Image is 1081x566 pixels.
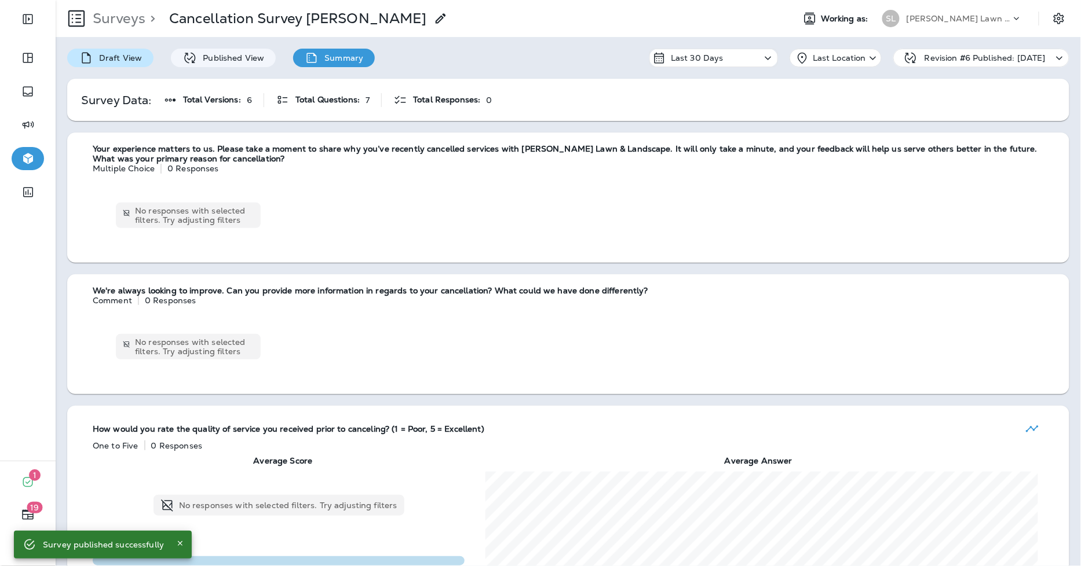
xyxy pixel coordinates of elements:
[1021,417,1044,440] button: Line Chart
[135,337,254,356] p: No responses with selected filters. Try adjusting filters
[197,53,264,63] p: Published View
[413,95,480,105] span: Total Responses:
[93,296,132,305] p: Comment
[93,441,138,450] p: One to Five
[253,456,312,466] span: Average Score
[671,53,724,63] p: Last 30 Days
[93,53,142,63] p: Draft View
[145,296,196,305] p: 0 Responses
[12,8,44,31] button: Expand Sidebar
[247,95,252,105] p: 6
[821,14,871,24] span: Working as:
[882,10,900,27] div: SL
[93,164,155,173] p: Multiple Choice
[169,10,427,27] div: Cancellation Survey Schendel
[813,53,866,63] p: Last Location
[43,534,164,555] div: Survey published successfully
[295,95,360,105] span: Total Questions:
[183,95,241,105] span: Total Versions:
[151,441,203,450] p: 0 Responses
[167,164,219,173] p: 0 Responses
[925,53,1046,63] p: Revision #6 Published: [DATE]
[12,471,44,494] button: 1
[725,456,793,466] span: Average Answer
[169,10,427,27] p: Cancellation Survey [PERSON_NAME]
[487,95,492,105] p: 0
[366,95,370,105] p: 7
[29,469,41,481] span: 1
[135,206,254,225] p: No responses with selected filters. Try adjusting filters
[93,424,484,434] span: How would you rate the quality of service you received prior to canceling? (1 = Poor, 5 = Excellent)
[93,286,648,296] span: We're always looking to improve. Can you provide more information in regards to your cancellation...
[27,502,43,513] span: 19
[12,503,44,526] button: 19
[1049,8,1069,29] button: Settings
[907,14,1011,23] p: [PERSON_NAME] Lawn & Landscape
[319,53,363,63] p: Summary
[179,501,397,510] p: No responses with selected filters. Try adjusting filters
[93,144,1058,164] span: Your experience matters to us. Please take a moment to share why you’ve recently cancelled servic...
[145,10,155,27] p: >
[173,536,187,550] button: Close
[81,95,152,105] p: Survey Data:
[88,10,145,27] p: Surveys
